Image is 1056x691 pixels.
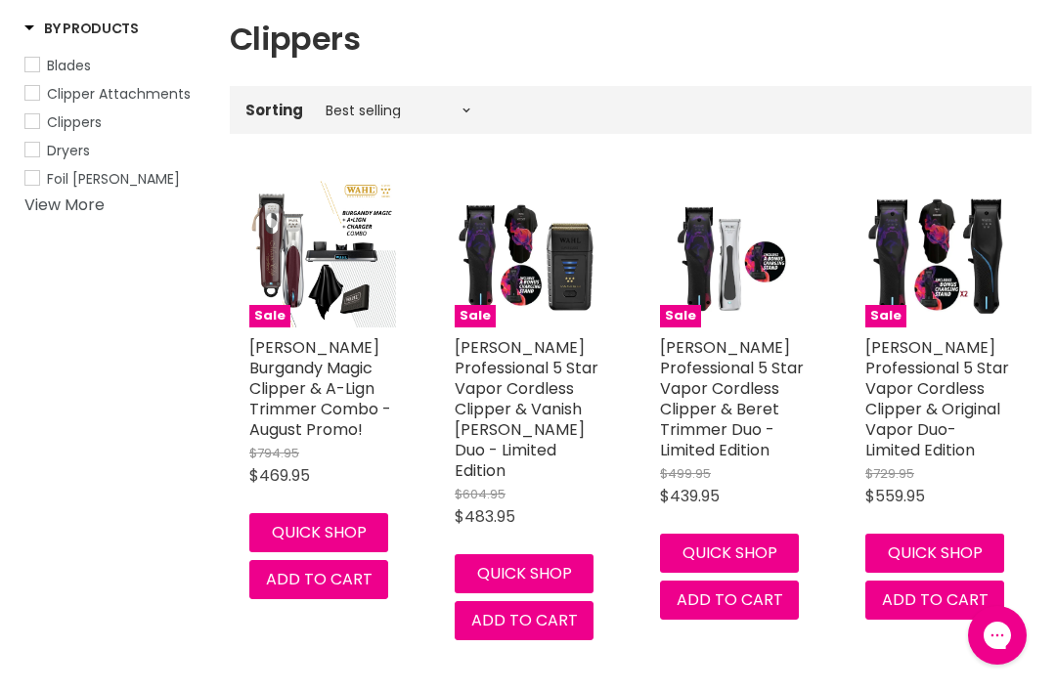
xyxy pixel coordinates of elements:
a: Blades [24,55,205,76]
span: $559.95 [865,485,925,507]
a: Wahl Professional 5 Star Vapor Cordless Clipper & Vanish Shaver Duo - Limited EditionSale [455,181,601,327]
a: [PERSON_NAME] Professional 5 Star Vapor Cordless Clipper & Vanish [PERSON_NAME] Duo - Limited Edi... [455,336,598,482]
a: [PERSON_NAME] Burgandy Magic Clipper & A-Lign Trimmer Combo - August Promo! [249,336,391,441]
span: $729.95 [865,464,914,483]
a: Wahl Burgandy Magic Clipper & A-Lign Trimmer Combo - August Promo!Sale [249,181,396,327]
span: Add to cart [882,588,989,611]
span: Sale [249,305,290,327]
span: Add to cart [677,588,783,611]
button: Quick shop [660,534,799,573]
label: Sorting [245,102,303,118]
a: Foil Shaver [24,168,205,190]
a: [PERSON_NAME] Professional 5 Star Vapor Cordless Clipper & Beret Trimmer Duo - Limited Edition [660,336,804,461]
button: Quick shop [865,534,1004,573]
h1: Clippers [230,19,1032,60]
img: Wahl Burgandy Magic Clipper & A-Lign Trimmer Combo - August Promo! [249,181,396,327]
span: Add to cart [266,568,373,590]
a: Wahl Professional 5 Star Vapor Cordless Clipper & Original Vapor Duo- Limited EditionSale [865,181,1012,327]
a: Dryers [24,140,205,161]
span: Clippers [47,112,102,132]
a: View More [24,194,105,216]
a: Clipper Attachments [24,83,205,105]
a: Clippers [24,111,205,133]
img: Wahl Professional 5 Star Vapor Cordless Clipper & Vanish Shaver Duo - Limited Edition [455,181,601,327]
span: Dryers [47,141,90,160]
span: $483.95 [455,505,515,528]
button: Add to cart [455,601,594,640]
a: Wahl Professional 5 Star Vapor Cordless Clipper & Beret Trimmer Duo - Limited EditionSale [660,181,807,327]
span: $469.95 [249,464,310,487]
img: Wahl Professional 5 Star Vapor Cordless Clipper & Beret Trimmer Duo - Limited Edition [660,181,807,327]
span: $794.95 [249,444,299,462]
span: Clipper Attachments [47,84,191,104]
span: Sale [455,305,496,327]
button: Add to cart [865,581,1004,620]
iframe: Gorgias live chat messenger [958,599,1036,671]
button: Quick shop [249,513,388,552]
span: $439.95 [660,485,720,507]
span: Sale [865,305,906,327]
span: Foil [PERSON_NAME] [47,169,180,189]
button: Add to cart [249,560,388,599]
span: Sale [660,305,701,327]
span: $499.95 [660,464,711,483]
span: Blades [47,56,91,75]
span: Add to cart [471,609,578,631]
button: Add to cart [660,581,799,620]
a: [PERSON_NAME] Professional 5 Star Vapor Cordless Clipper & Original Vapor Duo- Limited Edition [865,336,1009,461]
span: $604.95 [455,485,506,503]
h3: By Products [24,19,139,38]
button: Quick shop [455,554,594,593]
img: Wahl Professional 5 Star Vapor Cordless Clipper & Original Vapor Duo- Limited Edition [865,181,1012,327]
